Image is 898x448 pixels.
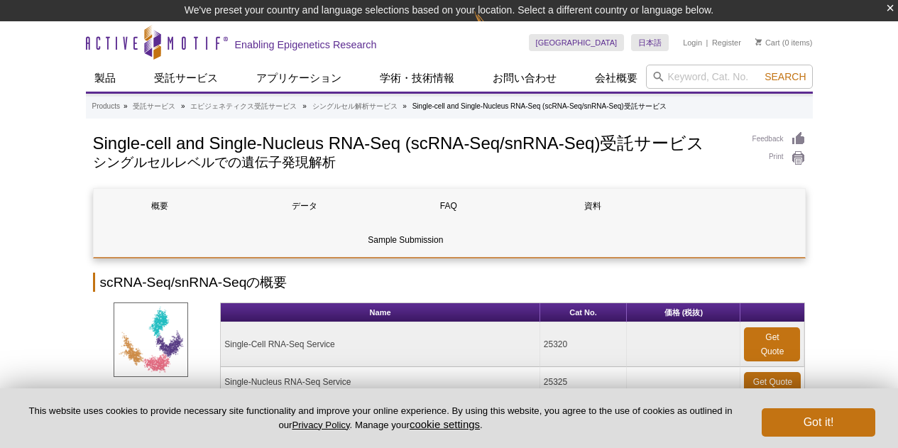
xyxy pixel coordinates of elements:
[627,303,740,322] th: 価格 (税抜)
[760,70,810,83] button: Search
[93,156,738,169] h2: シングルセルレベルでの遺伝子発現解析
[529,34,625,51] a: [GEOGRAPHIC_DATA]
[683,38,702,48] a: Login
[94,223,718,257] a: Sample Submission
[744,372,801,392] a: Get Quote
[146,65,226,92] a: 受託サービス
[752,131,806,147] a: Feedback
[292,420,349,430] a: Privacy Policy
[631,34,669,51] a: 日本語
[744,327,800,361] a: Get Quote
[412,102,667,110] li: Single-cell and Single-Nucleus RNA-Seq (scRNA-Seq/snRNA-Seq)受託サービス
[312,100,398,113] a: シングルセル解析サービス
[124,102,128,110] li: »
[755,38,780,48] a: Cart
[371,65,463,92] a: 学術・技術情報
[221,322,540,367] td: Single-Cell RNA-Seq Service
[181,102,185,110] li: »
[706,34,708,51] li: |
[23,405,738,432] p: This website uses cookies to provide necessary site functionality and improve your online experie...
[235,38,377,51] h2: Enabling Epigenetics Research
[540,303,627,322] th: Cat No.
[382,189,515,223] a: FAQ
[190,100,297,113] a: エピジェネティクス受託サービス
[762,408,875,437] button: Got it!
[474,11,512,44] img: Change Here
[752,151,806,166] a: Print
[586,65,646,92] a: 会社概要
[238,189,371,223] a: データ
[114,302,188,377] img: scRNA-Seq Service
[248,65,350,92] a: アプリケーション
[403,102,407,110] li: »
[646,65,813,89] input: Keyword, Cat. No.
[86,65,124,92] a: 製品
[410,418,480,430] button: cookie settings
[221,367,540,398] td: Single-Nucleus RNA-Seq Service
[93,273,806,292] h2: scRNA-Seq/snRNA-Seqの概要
[765,71,806,82] span: Search
[92,100,120,113] a: Products
[94,189,227,223] a: 概要
[133,100,175,113] a: 受託サービス
[755,34,813,51] li: (0 items)
[484,65,565,92] a: お問い合わせ
[755,38,762,45] img: Your Cart
[540,322,627,367] td: 25320
[540,367,627,398] td: 25325
[221,303,540,322] th: Name
[526,189,659,223] a: 資料
[712,38,741,48] a: Register
[302,102,307,110] li: »
[93,131,738,153] h1: Single-cell and Single-Nucleus RNA-Seq (scRNA-Seq/snRNA-Seq)受託サービス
